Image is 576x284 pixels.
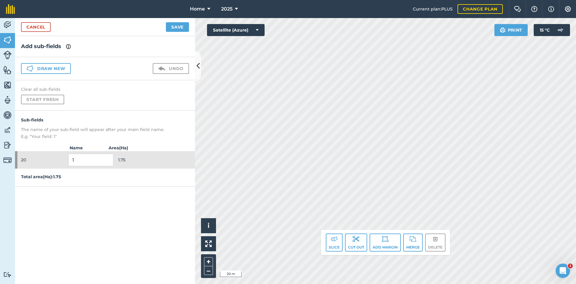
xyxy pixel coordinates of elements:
img: svg+xml;base64,PD94bWwgdmVyc2lvbj0iMS4wIiBlbmNvZGluZz0idXRmLTgiPz4KPCEtLSBHZW5lcmF0b3I6IEFkb2JlIE... [3,126,12,135]
img: svg+xml;base64,PD94bWwgdmVyc2lvbj0iMS4wIiBlbmNvZGluZz0idXRmLTgiPz4KPCEtLSBHZW5lcmF0b3I6IEFkb2JlIE... [352,235,360,243]
button: Save [166,22,189,32]
strong: Name [60,145,105,151]
img: svg+xml;base64,PHN2ZyB4bWxucz0iaHR0cDovL3d3dy53My5vcmcvMjAwMC9zdmciIHdpZHRoPSIxNyIgaGVpZ2h0PSIxNy... [548,5,554,13]
span: 2025 [221,5,232,13]
button: Draw new [21,63,71,74]
img: A question mark icon [531,6,538,12]
img: svg+xml;base64,PD94bWwgdmVyc2lvbj0iMS4wIiBlbmNvZGluZz0idXRmLTgiPz4KPCEtLSBHZW5lcmF0b3I6IEFkb2JlIE... [158,65,165,72]
img: svg+xml;base64,PHN2ZyB4bWxucz0iaHR0cDovL3d3dy53My5vcmcvMjAwMC9zdmciIHdpZHRoPSI1NiIgaGVpZ2h0PSI2MC... [3,81,12,90]
button: Undo [153,63,189,74]
img: svg+xml;base64,PD94bWwgdmVyc2lvbj0iMS4wIiBlbmNvZGluZz0idXRmLTgiPz4KPCEtLSBHZW5lcmF0b3I6IEFkb2JlIE... [3,156,12,164]
img: svg+xml;base64,PHN2ZyB4bWxucz0iaHR0cDovL3d3dy53My5vcmcvMjAwMC9zdmciIHdpZHRoPSIxNyIgaGVpZ2h0PSIxNy... [66,43,71,50]
span: 20 [21,154,66,166]
span: 1.75 [118,154,163,166]
div: 201.75 [15,151,195,169]
img: svg+xml;base64,PD94bWwgdmVyc2lvbj0iMS4wIiBlbmNvZGluZz0idXRmLTgiPz4KPCEtLSBHZW5lcmF0b3I6IEFkb2JlIE... [3,96,12,105]
img: Four arrows, one pointing top left, one top right, one bottom right and the last bottom left [205,240,212,247]
button: Delete [425,234,445,252]
img: svg+xml;base64,PD94bWwgdmVyc2lvbj0iMS4wIiBlbmNvZGluZz0idXRmLTgiPz4KPCEtLSBHZW5lcmF0b3I6IEFkb2JlIE... [409,235,416,243]
img: svg+xml;base64,PD94bWwgdmVyc2lvbj0iMS4wIiBlbmNvZGluZz0idXRmLTgiPz4KPCEtLSBHZW5lcmF0b3I6IEFkb2JlIE... [3,51,12,59]
img: svg+xml;base64,PD94bWwgdmVyc2lvbj0iMS4wIiBlbmNvZGluZz0idXRmLTgiPz4KPCEtLSBHZW5lcmF0b3I6IEFkb2JlIE... [331,235,338,243]
button: 15 °C [534,24,570,36]
span: Home [190,5,205,13]
img: svg+xml;base64,PD94bWwgdmVyc2lvbj0iMS4wIiBlbmNvZGluZz0idXRmLTgiPz4KPCEtLSBHZW5lcmF0b3I6IEFkb2JlIE... [382,235,389,243]
img: fieldmargin Logo [6,4,15,14]
img: svg+xml;base64,PD94bWwgdmVyc2lvbj0iMS4wIiBlbmNvZGluZz0idXRmLTgiPz4KPCEtLSBHZW5lcmF0b3I6IEFkb2JlIE... [3,111,12,120]
img: svg+xml;base64,PD94bWwgdmVyc2lvbj0iMS4wIiBlbmNvZGluZz0idXRmLTgiPz4KPCEtLSBHZW5lcmF0b3I6IEFkb2JlIE... [3,272,12,277]
img: svg+xml;base64,PD94bWwgdmVyc2lvbj0iMS4wIiBlbmNvZGluZz0idXRmLTgiPz4KPCEtLSBHZW5lcmF0b3I6IEFkb2JlIE... [3,141,12,150]
button: Slice [326,234,343,252]
button: Cut out [345,234,367,252]
img: svg+xml;base64,PHN2ZyB4bWxucz0iaHR0cDovL3d3dy53My5vcmcvMjAwMC9zdmciIHdpZHRoPSI1NiIgaGVpZ2h0PSI2MC... [3,35,12,44]
button: Satellite (Azure) [207,24,265,36]
h4: Clear all sub-fields [21,86,189,92]
a: Change plan [457,4,503,14]
button: Print [494,24,528,36]
span: 15 ° C [540,24,550,36]
button: + [204,257,213,266]
img: svg+xml;base64,PD94bWwgdmVyc2lvbj0iMS4wIiBlbmNvZGluZz0idXRmLTgiPz4KPCEtLSBHZW5lcmF0b3I6IEFkb2JlIE... [554,24,566,36]
a: Cancel [21,22,51,32]
img: svg+xml;base64,PHN2ZyB4bWxucz0iaHR0cDovL3d3dy53My5vcmcvMjAwMC9zdmciIHdpZHRoPSIxOCIgaGVpZ2h0PSIyNC... [433,235,438,243]
img: A cog icon [564,6,571,12]
strong: Area ( Ha ) [105,145,195,151]
img: svg+xml;base64,PHN2ZyB4bWxucz0iaHR0cDovL3d3dy53My5vcmcvMjAwMC9zdmciIHdpZHRoPSI1NiIgaGVpZ2h0PSI2MC... [3,66,12,75]
strong: Total area ( Ha ): 1.75 [21,174,61,179]
p: The name of your sub-field will appear after your main field name. [21,126,189,133]
button: – [204,266,213,275]
h2: Add sub-fields [21,42,189,51]
img: svg+xml;base64,PD94bWwgdmVyc2lvbj0iMS4wIiBlbmNvZGluZz0idXRmLTgiPz4KPCEtLSBHZW5lcmF0b3I6IEFkb2JlIE... [3,20,12,29]
img: svg+xml;base64,PHN2ZyB4bWxucz0iaHR0cDovL3d3dy53My5vcmcvMjAwMC9zdmciIHdpZHRoPSIxOSIgaGVpZ2h0PSIyNC... [500,26,505,34]
p: E.g. "Your field: 1" [21,133,189,140]
button: i [201,218,216,233]
span: i [208,222,209,229]
span: 1 [568,264,573,268]
button: Add margin [370,234,401,252]
img: Two speech bubbles overlapping with the left bubble in the forefront [514,6,521,12]
button: Merge [403,234,423,252]
button: Start fresh [21,95,64,104]
span: Current plan : PLUS [413,6,453,12]
iframe: Intercom live chat [556,264,570,278]
h4: Sub-fields [21,117,189,123]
